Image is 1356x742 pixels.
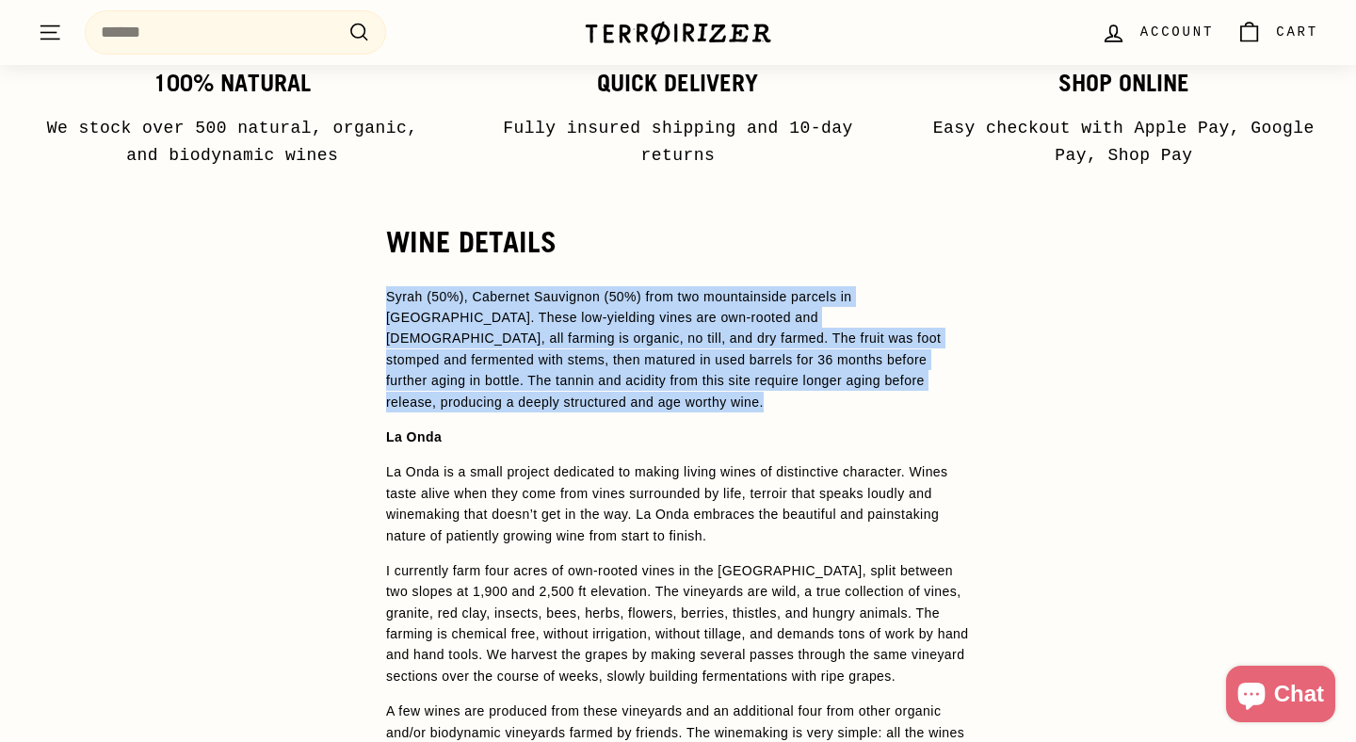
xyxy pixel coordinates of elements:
h2: WINE DETAILS [386,226,970,258]
h3: 100% Natural [30,71,434,97]
h3: Shop Online [922,71,1326,97]
p: We stock over 500 natural, organic, and biodynamic wines [30,115,434,169]
inbox-online-store-chat: Shopify online store chat [1220,666,1341,727]
span: Syrah (50%), Cabernet Sauvignon (50%) from two mountainside parcels in [GEOGRAPHIC_DATA]. These l... [386,289,941,410]
p: I currently farm four acres of own-rooted vines in the [GEOGRAPHIC_DATA], split between two slope... [386,560,970,686]
span: Account [1140,22,1214,42]
h3: Quick delivery [476,71,880,97]
p: Fully insured shipping and 10-day returns [476,115,880,169]
span: Cart [1276,22,1318,42]
p: Easy checkout with Apple Pay, Google Pay, Shop Pay [922,115,1326,169]
a: Account [1090,5,1225,60]
a: Cart [1225,5,1330,60]
strong: La Onda [386,429,442,444]
p: La Onda is a small project dedicated to making living wines of distinctive character. Wines taste... [386,461,970,546]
